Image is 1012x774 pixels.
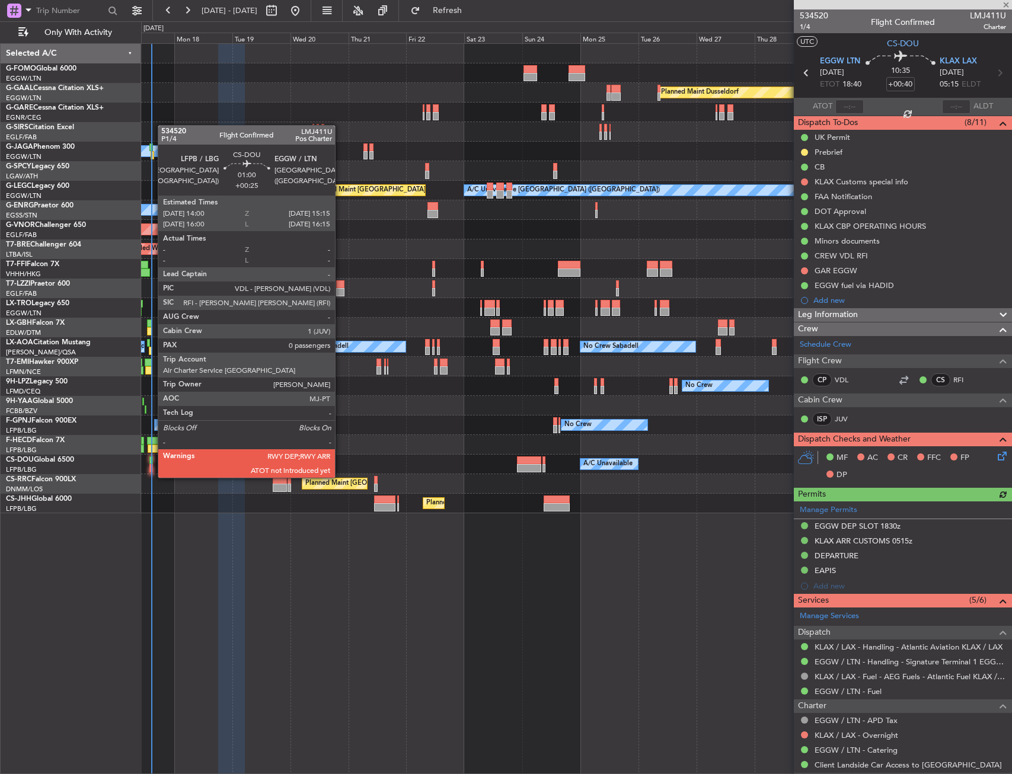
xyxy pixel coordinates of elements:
span: Services [798,594,829,607]
a: KLAX / LAX - Handling - Atlantic Aviation KLAX / LAX [815,642,1003,652]
div: Add new [813,295,1006,305]
a: G-GAALCessna Citation XLS+ [6,85,104,92]
span: 9H-LPZ [6,378,30,385]
a: KLAX / LAX - Overnight [815,730,898,740]
a: LFPB/LBG [6,446,37,455]
a: KLAX / LAX - Fuel - AEG Fuels - Atlantic Fuel KLAX / LAX [815,671,1006,682]
a: LFMD/CEQ [6,387,40,396]
button: Only With Activity [13,23,129,42]
div: Planned Maint Dusseldorf [661,84,739,101]
span: 9H-YAA [6,398,33,405]
a: VDL [835,375,861,385]
a: LX-GBHFalcon 7X [6,319,65,327]
div: Mon 25 [580,33,639,43]
a: EGLF/FAB [6,289,37,298]
a: LGAV/ATH [6,172,38,181]
span: 10:35 [891,65,910,77]
div: GAR EGGW [815,266,857,276]
div: No Crew [221,377,248,395]
div: Minors documents [815,236,880,246]
span: Leg Information [798,308,858,322]
span: KLAX LAX [940,56,977,68]
span: Charter [970,22,1006,32]
div: CB [815,162,825,172]
a: G-FOMOGlobal 6000 [6,65,76,72]
div: Planned Maint [GEOGRAPHIC_DATA] ([GEOGRAPHIC_DATA]) [199,455,386,473]
div: A/C Unavailable [GEOGRAPHIC_DATA] ([GEOGRAPHIC_DATA]) [467,181,660,199]
a: EGGW / LTN - Fuel [815,686,882,696]
a: EGSS/STN [6,211,37,220]
div: Sun 24 [522,33,580,43]
a: G-GARECessna Citation XLS+ [6,104,104,111]
button: Refresh [405,1,476,20]
span: (5/6) [969,594,987,606]
a: G-SIRSCitation Excel [6,124,74,131]
span: AC [867,452,878,464]
span: LMJ411U [970,9,1006,22]
a: LX-AOACitation Mustang [6,339,91,346]
a: LFMN/NCE [6,367,41,376]
span: G-LEGC [6,183,31,190]
span: Dispatch Checks and Weather [798,433,911,446]
span: Only With Activity [31,28,125,37]
div: Prebrief [815,147,842,157]
a: T7-FFIFalcon 7X [6,261,59,268]
div: DOT Approval [815,206,866,216]
div: Flight Confirmed [871,16,935,28]
a: G-VNORChallenger 650 [6,222,86,229]
a: LFPB/LBG [6,465,37,474]
div: Planned Maint [GEOGRAPHIC_DATA] ([GEOGRAPHIC_DATA]) [305,475,492,492]
a: Manage Services [800,610,859,622]
span: G-GAAL [6,85,33,92]
span: FFC [927,452,941,464]
span: [DATE] [820,67,844,79]
span: 1/4 [800,22,828,32]
span: Flight Crew [798,354,842,368]
a: EGGW / LTN - Handling - Signature Terminal 1 EGGW / LTN [815,657,1006,667]
a: G-LEGCLegacy 600 [6,183,69,190]
span: Charter [798,699,826,713]
div: Sun 17 [116,33,174,43]
a: FCBB/BZV [6,407,37,415]
div: Tue 19 [232,33,290,43]
span: [DATE] - [DATE] [202,5,257,16]
span: T7-BRE [6,241,30,248]
div: No Crew Sabadell [293,338,349,356]
div: ISP [812,412,832,426]
a: EGGW/LTN [6,152,41,161]
a: G-ENRGPraetor 600 [6,202,74,209]
div: Grounded Warsaw ([GEOGRAPHIC_DATA]) [119,240,250,258]
div: Wed 20 [290,33,349,43]
span: Dispatch [798,626,831,639]
span: CS-JHH [6,495,31,503]
div: Sat 23 [464,33,522,43]
a: EGGW / LTN - APD Tax [815,715,898,725]
a: EGGW/LTN [6,309,41,318]
a: T7-LZZIPraetor 600 [6,280,70,287]
div: FAA Notification [815,191,872,202]
span: 18:40 [842,79,861,91]
a: LTBA/ISL [6,250,33,259]
div: No Crew [685,377,713,395]
span: F-GPNJ [6,417,31,424]
a: EDLW/DTM [6,328,41,337]
span: ETOT [820,79,839,91]
span: ALDT [973,101,993,113]
div: KLAX Customs special info [815,177,908,187]
div: CREW VDL RFI [815,251,868,261]
div: Planned Maint [GEOGRAPHIC_DATA] ([GEOGRAPHIC_DATA]) [312,181,499,199]
span: 534520 [800,9,828,22]
div: No Crew Sabadell [583,338,639,356]
span: G-ENRG [6,202,34,209]
a: EGLF/FAB [6,231,37,239]
span: Dispatch To-Dos [798,116,858,130]
a: 9H-LPZLegacy 500 [6,378,68,385]
a: JUV [835,414,861,424]
span: CR [898,452,908,464]
span: (8/11) [965,116,987,129]
div: No Crew [564,416,592,434]
a: Schedule Crew [800,339,851,351]
span: 05:15 [940,79,959,91]
span: EGGW LTN [820,56,860,68]
div: UK Permit [815,132,850,142]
